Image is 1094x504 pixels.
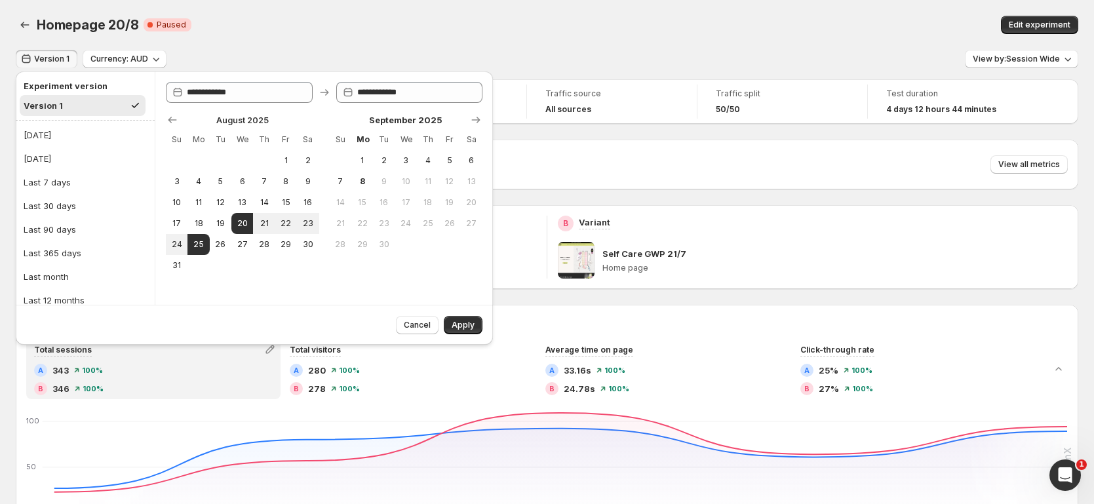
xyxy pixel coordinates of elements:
[545,104,591,115] h4: All sources
[24,199,76,212] div: Last 30 days
[24,246,81,260] div: Last 365 days
[253,213,275,234] button: Thursday August 21 2025
[258,176,269,187] span: 7
[171,134,182,145] span: Su
[231,192,253,213] button: Wednesday August 13 2025
[24,152,51,165] div: [DATE]
[452,320,475,330] span: Apply
[20,219,151,240] button: Last 90 days
[851,366,872,374] span: 100 %
[716,88,849,99] span: Traffic split
[886,104,996,115] span: 4 days 12 hours 44 minutes
[157,20,186,30] span: Paused
[253,234,275,255] button: Thursday August 28 2025
[400,134,412,145] span: We
[187,171,209,192] button: Monday August 4 2025
[549,385,555,393] h2: B
[973,54,1060,64] span: View by: Session Wide
[439,150,460,171] button: Friday September 5 2025
[187,192,209,213] button: Monday August 11 2025
[373,129,395,150] th: Tuesday
[351,192,373,213] button: Monday September 15 2025
[187,129,209,150] th: Monday
[16,16,34,34] button: Back
[357,197,368,208] span: 15
[545,345,633,355] span: Average time on page
[444,155,455,166] span: 5
[231,234,253,255] button: Wednesday August 27 2025
[417,150,439,171] button: Thursday September 4 2025
[171,176,182,187] span: 3
[467,111,485,129] button: Show next month, October 2025
[461,150,482,171] button: Saturday September 6 2025
[37,17,138,33] span: Homepage 20/8
[357,218,368,229] span: 22
[281,197,292,208] span: 15
[275,192,297,213] button: Friday August 15 2025
[258,239,269,250] span: 28
[990,155,1068,174] button: View all metrics
[26,416,39,425] text: 100
[417,171,439,192] button: Thursday September 11 2025
[378,134,389,145] span: Tu
[417,213,439,234] button: Thursday September 25 2025
[422,218,433,229] span: 25
[302,176,313,187] span: 9
[253,171,275,192] button: Thursday August 7 2025
[716,87,849,116] a: Traffic split50/50
[602,247,686,260] p: Self Care GWP 21/7
[373,192,395,213] button: Tuesday September 16 2025
[166,192,187,213] button: Sunday August 10 2025
[444,134,455,145] span: Fr
[215,176,226,187] span: 5
[335,218,346,229] span: 21
[339,366,360,374] span: 100 %
[210,171,231,192] button: Tuesday August 5 2025
[231,171,253,192] button: Wednesday August 6 2025
[351,171,373,192] button: Today Monday September 8 2025
[604,366,625,374] span: 100 %
[1001,16,1078,34] button: Edit experiment
[400,176,412,187] span: 10
[302,155,313,166] span: 2
[804,385,810,393] h2: B
[466,218,477,229] span: 27
[237,176,248,187] span: 6
[171,218,182,229] span: 17
[171,197,182,208] span: 10
[330,171,351,192] button: Sunday September 7 2025
[1049,360,1068,378] button: Collapse chart
[1009,20,1070,30] span: Edit experiment
[357,155,368,166] span: 1
[373,213,395,234] button: Tuesday September 23 2025
[193,218,204,229] span: 18
[378,176,389,187] span: 9
[166,129,187,150] th: Sunday
[1076,459,1087,470] span: 1
[417,192,439,213] button: Thursday September 18 2025
[281,218,292,229] span: 22
[351,213,373,234] button: Monday September 22 2025
[330,234,351,255] button: Sunday September 28 2025
[166,213,187,234] button: Sunday August 17 2025
[38,366,43,374] h2: A
[24,176,71,189] div: Last 7 days
[166,255,187,276] button: Sunday August 31 2025
[275,171,297,192] button: Friday August 8 2025
[351,129,373,150] th: Monday
[275,213,297,234] button: Friday August 22 2025
[82,366,103,374] span: 100 %
[297,171,319,192] button: Saturday August 9 2025
[800,345,874,355] span: Click-through rate
[237,197,248,208] span: 13
[193,197,204,208] span: 11
[193,239,204,250] span: 25
[378,218,389,229] span: 23
[90,54,148,64] span: Currency: AUD
[215,218,226,229] span: 19
[20,290,151,311] button: Last 12 months
[275,234,297,255] button: Friday August 29 2025
[20,266,151,287] button: Last month
[357,239,368,250] span: 29
[330,192,351,213] button: Sunday September 14 2025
